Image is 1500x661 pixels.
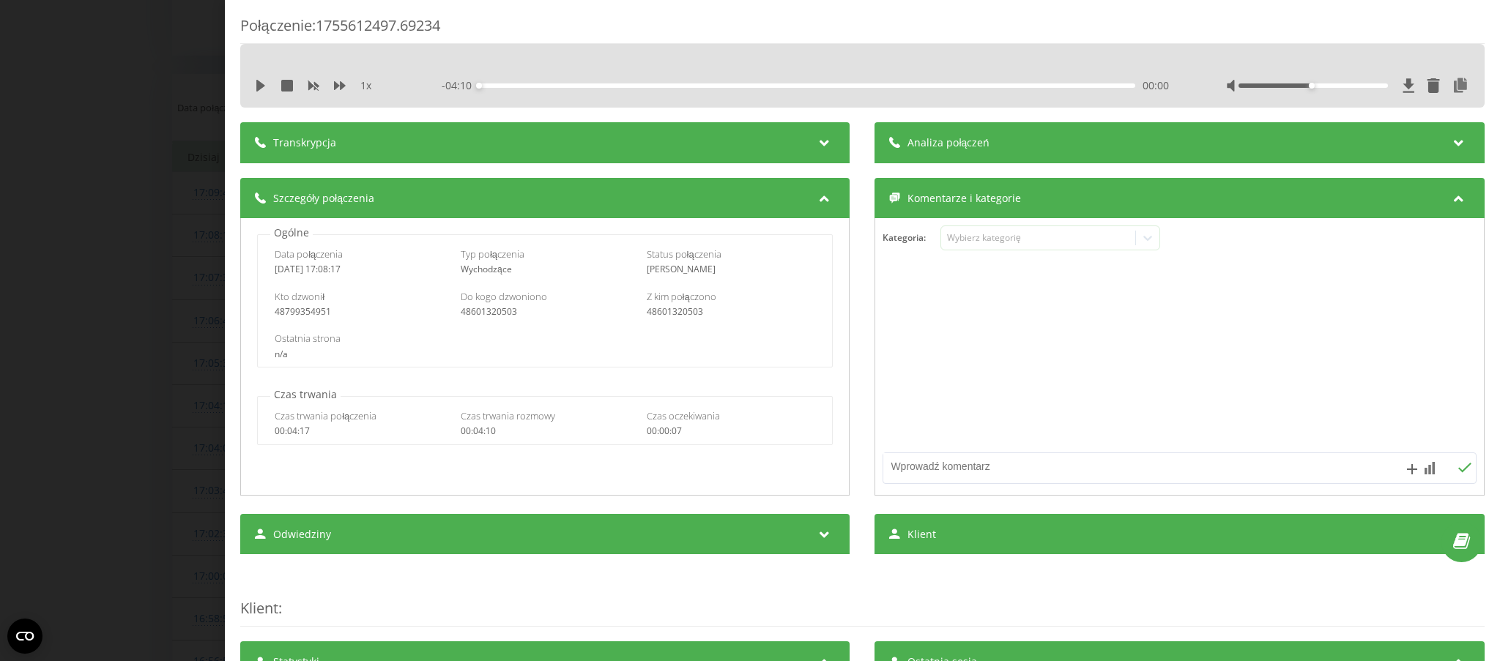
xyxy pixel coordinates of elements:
div: 48601320503 [647,307,816,317]
div: Wybierz kategorię [947,232,1130,244]
div: Accessibility label [477,83,483,89]
span: Analiza połączeń [908,135,990,150]
div: 00:04:10 [461,426,630,436]
span: Klient [240,598,278,618]
span: - 04:10 [442,78,480,93]
span: Transkrypcja [273,135,336,150]
span: Czas trwania połączenia [275,409,376,422]
div: Accessibility label [1309,83,1315,89]
span: Czas trwania rozmowy [461,409,555,422]
span: 00:00 [1143,78,1169,93]
div: [DATE] 17:08:17 [275,264,444,275]
span: Do kogo dzwoniono [461,290,547,303]
div: : [240,569,1485,627]
span: Odwiedziny [273,527,331,542]
span: Kto dzwonił [275,290,324,303]
div: Połączenie : 1755612497.69234 [240,15,1485,44]
span: Z kim połączono [647,290,716,303]
div: 48799354951 [275,307,444,317]
span: Wychodzące [461,263,512,275]
h4: Kategoria : [883,233,941,243]
button: Open CMP widget [7,619,42,654]
span: Czas oczekiwania [647,409,720,422]
span: [PERSON_NAME] [647,263,716,275]
div: n/a [275,349,815,359]
span: 1 x [360,78,371,93]
div: 00:00:07 [647,426,816,436]
div: 00:04:17 [275,426,444,436]
div: 48601320503 [461,307,630,317]
p: Czas trwania [270,387,341,402]
span: Typ połączenia [461,247,524,261]
span: Status połączenia [647,247,721,261]
span: Szczegóły połączenia [273,191,374,206]
span: Ostatnia strona [275,332,341,345]
span: Komentarze i kategorie [908,191,1022,206]
p: Ogólne [270,225,313,240]
span: Data połączenia [275,247,343,261]
span: Klient [908,527,937,542]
